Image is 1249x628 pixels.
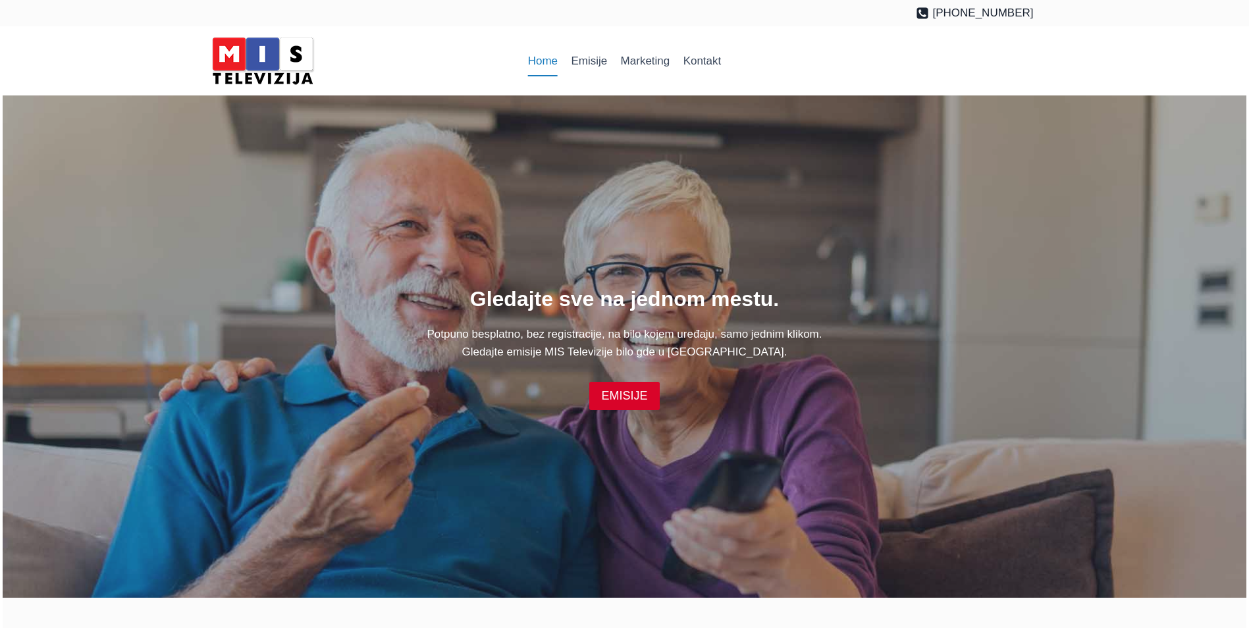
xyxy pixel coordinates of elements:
[916,4,1034,22] a: [PHONE_NUMBER]
[589,382,659,410] a: EMISIJE
[676,45,728,77] a: Kontakt
[216,325,1034,361] p: Potpuno besplatno, bez registracije, na bilo kojem uređaju, samo jednim klikom. Gledajte emisije ...
[614,45,676,77] a: Marketing
[216,283,1034,315] h1: Gledajte sve na jednom mestu.
[564,45,614,77] a: Emisije
[521,45,728,77] nav: Primary Navigation
[207,33,319,89] img: MIS Television
[521,45,565,77] a: Home
[932,4,1033,22] span: [PHONE_NUMBER]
